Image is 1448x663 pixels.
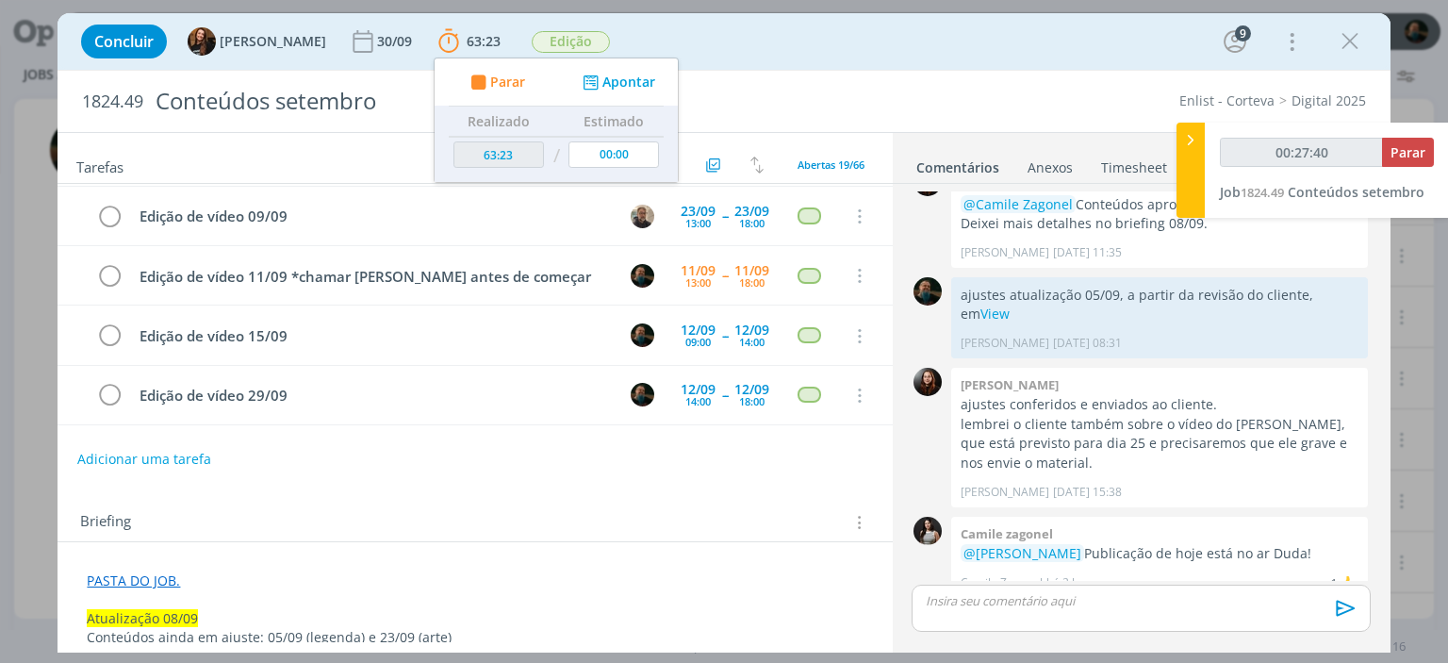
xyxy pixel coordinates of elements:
[131,205,613,228] div: Edição de vídeo 09/09
[963,195,1073,213] span: @Camile Zagonel
[961,395,1358,414] p: ajustes conferidos e enviados ao cliente.
[87,572,180,589] a: PASTA DO JOB.
[961,286,1358,324] p: ajustes atualização 05/09, a partir da revisão do cliente, em
[1235,25,1251,41] div: 9
[131,384,613,407] div: Edição de vídeo 29/09
[220,35,326,48] span: [PERSON_NAME]
[490,75,525,89] span: Parar
[750,157,764,174] img: arrow-down-up.svg
[963,544,1081,562] span: @[PERSON_NAME]
[722,209,728,223] span: --
[913,517,942,545] img: C
[915,150,1000,177] a: Comentários
[722,269,728,282] span: --
[131,324,613,348] div: Edição de vídeo 15/09
[87,628,863,647] p: Conteúdos ainda em ajuste: 05/09 (legenda) e 23/09 (arte)
[631,383,654,406] img: M
[1220,183,1424,201] a: Job1824.49Conteúdos setembro
[961,484,1049,501] p: [PERSON_NAME]
[82,91,143,112] span: 1824.49
[629,440,657,469] button: M
[722,329,728,342] span: --
[131,265,613,289] div: Edição de vídeo 11/09 *chamar [PERSON_NAME] antes de começar
[631,205,654,228] img: R
[734,205,769,218] div: 23/09
[629,261,657,290] button: M
[961,525,1053,542] b: Camile zagonel
[734,264,769,277] div: 11/09
[961,544,1358,563] p: Publicação de hoje está no ar Duda!
[1390,143,1425,161] span: Parar
[961,335,1049,352] p: [PERSON_NAME]
[629,381,657,409] button: M
[681,323,716,337] div: 12/09
[913,368,942,396] img: E
[1330,573,1338,593] div: 1
[685,218,711,228] div: 13:00
[58,13,1390,653] div: dialog
[681,205,716,218] div: 23/09
[1220,26,1250,57] button: 9
[734,383,769,396] div: 12/09
[739,396,765,406] div: 18:00
[685,277,711,288] div: 13:00
[1028,158,1073,177] div: Anexos
[188,27,326,56] button: T[PERSON_NAME]
[734,323,769,337] div: 12/09
[631,264,654,288] img: M
[1288,183,1424,201] span: Conteúdos setembro
[1382,138,1434,167] button: Parar
[147,78,823,124] div: Conteúdos setembro
[434,26,505,57] button: 63:23
[961,574,1043,591] p: Camile Zagonel
[188,27,216,56] img: T
[81,25,167,58] button: Concluir
[76,154,123,176] span: Tarefas
[685,337,711,347] div: 09:00
[685,396,711,406] div: 14:00
[629,202,657,230] button: R
[80,510,131,535] span: Briefing
[449,107,549,137] th: Realizado
[1179,91,1275,109] a: Enlist - Corteva
[76,442,212,476] button: Adicionar uma tarefa
[739,218,765,228] div: 18:00
[1053,335,1122,352] span: [DATE] 08:31
[961,415,1358,472] p: lembrei o cliente também sobre o vídeo do [PERSON_NAME], que está previsto para dia 25 e precisar...
[681,383,716,396] div: 12/09
[1292,91,1366,109] a: Digital 2025
[1100,150,1168,177] a: Timesheet
[565,107,665,137] th: Estimado
[1046,574,1102,591] span: há 2 horas
[1241,184,1284,201] span: 1824.49
[1053,484,1122,501] span: [DATE] 15:38
[961,376,1059,393] b: [PERSON_NAME]
[631,323,654,347] img: M
[961,214,1358,233] p: Deixei mais detalhes no briefing 08/09.
[739,337,765,347] div: 14:00
[798,157,864,172] span: Abertas 19/66
[531,30,611,54] button: Edição
[961,195,1358,214] p: Conteúdos aprovados em
[1338,572,1357,595] div: Eduarda Pereira
[578,73,656,92] button: Apontar
[549,137,565,175] td: /
[961,244,1049,261] p: [PERSON_NAME]
[629,322,657,350] button: M
[87,609,198,627] span: Atualização 08/09
[94,34,154,49] span: Concluir
[1053,244,1122,261] span: [DATE] 11:35
[681,264,716,277] div: 11/09
[980,305,1010,323] a: View
[722,389,728,402] span: --
[434,58,679,183] ul: 63:23
[913,277,942,306] img: M
[532,31,610,53] span: Edição
[467,32,501,50] span: 63:23
[377,35,416,48] div: 30/09
[739,277,765,288] div: 18:00
[466,73,526,92] button: Parar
